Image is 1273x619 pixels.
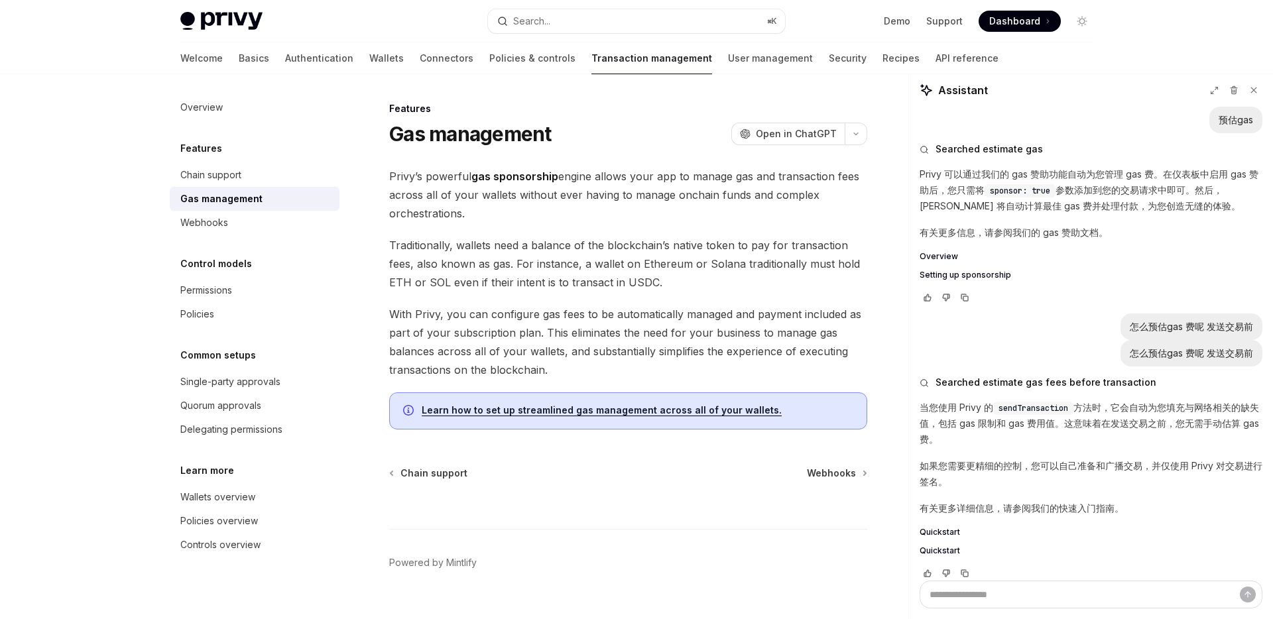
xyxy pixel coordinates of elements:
[180,489,255,505] div: Wallets overview
[591,42,712,74] a: Transaction management
[936,142,1043,156] span: Searched estimate gas
[170,370,339,394] a: Single-party approvals
[170,211,339,235] a: Webhooks
[180,256,252,272] h5: Control models
[170,278,339,302] a: Permissions
[180,463,234,478] h5: Learn more
[979,11,1061,32] a: Dashboard
[1071,11,1093,32] button: Toggle dark mode
[400,467,467,480] span: Chain support
[920,225,1262,241] p: 有关更多信息，请参阅我们的 gas 赞助文档。
[471,170,558,183] strong: gas sponsorship
[920,458,1262,490] p: 如果您需要更精细的控制，您可以自己准备和广播交易，并仅使用 Privy 对交易进行签名。
[180,422,282,437] div: Delegating permissions
[170,485,339,509] a: Wallets overview
[170,95,339,119] a: Overview
[488,9,785,33] button: Search...⌘K
[767,16,777,27] span: ⌘ K
[920,251,958,262] span: Overview
[180,141,222,156] h5: Features
[999,403,1068,414] span: sendTransaction
[1219,113,1253,127] div: 预估gas
[920,527,960,537] span: Quickstart
[180,42,223,74] a: Welcome
[170,533,339,557] a: Controls overview
[170,302,339,326] a: Policies
[829,42,867,74] a: Security
[489,42,576,74] a: Policies & controls
[389,122,552,146] h1: Gas management
[389,305,867,379] span: With Privy, you can configure gas fees to be automatically managed and payment included as part o...
[180,215,228,231] div: Webhooks
[170,509,339,533] a: Policies overview
[170,418,339,441] a: Delegating permissions
[389,556,477,569] a: Powered by Mintlify
[938,82,988,98] span: Assistant
[180,398,261,414] div: Quorum approvals
[728,42,813,74] a: User management
[756,127,837,141] span: Open in ChatGPT
[989,15,1040,28] span: Dashboard
[420,42,473,74] a: Connectors
[936,376,1156,389] span: Searched estimate gas fees before transaction
[920,166,1262,214] p: Privy 可以通过我们的 gas 赞助功能自动为您管理 gas 费。在仪表板中启用 gas 赞助后，您只需将 参数添加到您的交易请求中即可。然后，[PERSON_NAME] 将自动计算最佳 g...
[285,42,353,74] a: Authentication
[389,102,867,115] div: Features
[936,42,999,74] a: API reference
[1130,320,1253,333] div: 怎么预估gas 费呢 发送交易前
[170,394,339,418] a: Quorum approvals
[369,42,404,74] a: Wallets
[731,123,845,145] button: Open in ChatGPT
[180,282,232,298] div: Permissions
[920,545,1262,556] a: Quickstart
[990,186,1050,196] span: sponsor: true
[920,251,1262,262] a: Overview
[920,270,1262,280] a: Setting up sponsorship
[389,236,867,292] span: Traditionally, wallets need a balance of the blockchain’s native token to pay for transaction fee...
[170,187,339,211] a: Gas management
[920,376,1262,389] button: Searched estimate gas fees before transaction
[180,374,280,390] div: Single-party approvals
[920,270,1011,280] span: Setting up sponsorship
[882,42,920,74] a: Recipes
[920,545,960,556] span: Quickstart
[422,404,782,416] a: Learn how to set up streamlined gas management across all of your wallets.
[1240,587,1256,602] button: Send message
[884,15,910,28] a: Demo
[926,15,963,28] a: Support
[807,467,866,480] a: Webhooks
[170,163,339,187] a: Chain support
[391,467,467,480] a: Chain support
[403,405,416,418] svg: Info
[180,12,263,30] img: light logo
[513,13,550,29] div: Search...
[920,400,1262,447] p: 当您使用 Privy 的 方法时，它会自动为您填充与网络相关的缺失值，包括 gas 限制和 gas 费用值。这意味着在发送交易之前，您无需手动估算 gas 费。
[239,42,269,74] a: Basics
[807,467,856,480] span: Webhooks
[180,306,214,322] div: Policies
[180,513,258,529] div: Policies overview
[1130,347,1253,360] div: 怎么预估gas 费呢 发送交易前
[180,99,223,115] div: Overview
[180,347,256,363] h5: Common setups
[180,537,261,553] div: Controls overview
[180,191,263,207] div: Gas management
[920,500,1262,516] p: 有关更多详细信息，请参阅我们的快速入门指南。
[180,167,241,183] div: Chain support
[920,527,1262,537] a: Quickstart
[920,142,1262,156] button: Searched estimate gas
[389,167,867,223] span: Privy’s powerful engine allows your app to manage gas and transaction fees across all of your wal...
